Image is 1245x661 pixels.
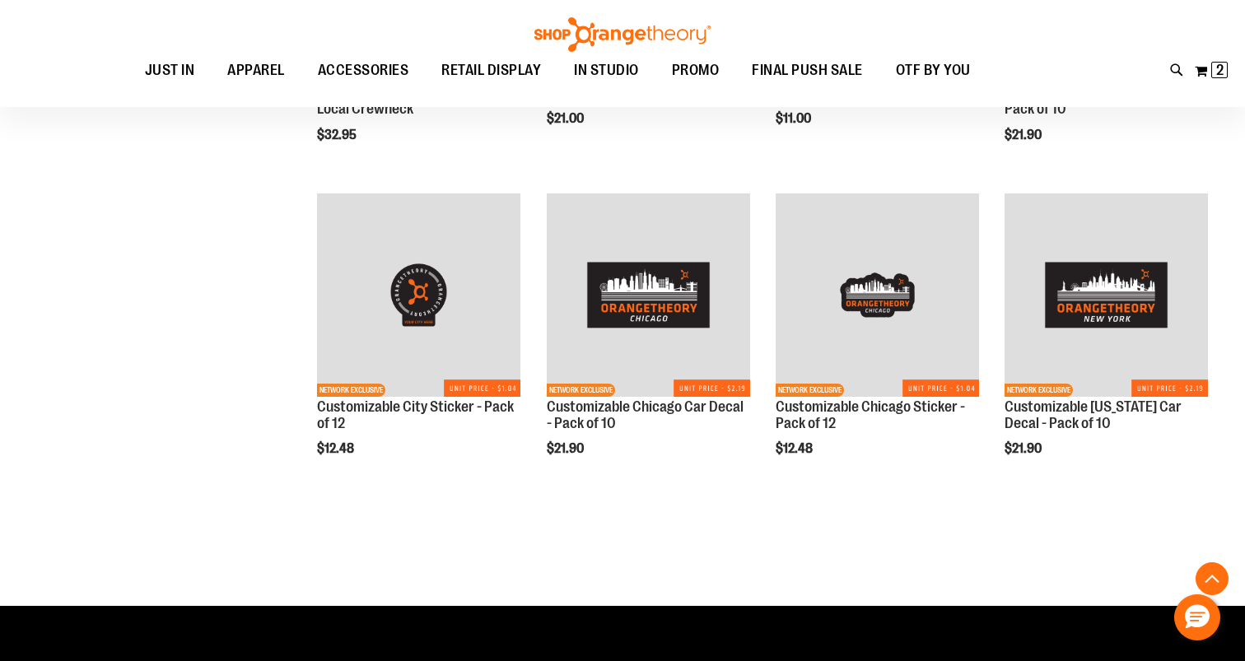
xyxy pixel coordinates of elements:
[1005,193,1208,397] img: Product image for Customizable New York Car Decal - 10 PK
[1005,84,1184,117] a: Customizable City Car Decal - Pack of 10
[547,441,586,456] span: $21.90
[539,185,758,499] div: product
[776,441,815,456] span: $12.48
[776,193,979,397] img: Product image for Customizable Chicago Sticker - 12 PK
[1005,384,1073,397] span: NETWORK EXCLUSIVE
[128,52,212,90] a: JUST IN
[1005,441,1044,456] span: $21.90
[227,52,285,89] span: APPAREL
[752,52,863,89] span: FINAL PUSH SALE
[547,111,586,126] span: $21.00
[996,185,1216,499] div: product
[1196,562,1229,595] button: Back To Top
[767,185,987,499] div: product
[655,52,736,90] a: PROMO
[301,52,426,90] a: ACCESSORIES
[317,441,357,456] span: $12.48
[317,193,520,397] img: Product image for Customizable City Sticker - 12 PK
[317,84,513,117] a: Unisex City Customizable Sweat Local Crewneck
[317,128,359,142] span: $32.95
[317,384,385,397] span: NETWORK EXCLUSIVE
[776,193,979,399] a: Product image for Customizable Chicago Sticker - 12 PKNETWORK EXCLUSIVE
[532,17,713,52] img: Shop Orangetheory
[425,52,557,89] a: RETAIL DISPLAY
[1216,62,1224,78] span: 2
[672,52,720,89] span: PROMO
[317,193,520,399] a: Product image for Customizable City Sticker - 12 PKNETWORK EXCLUSIVE
[879,52,987,90] a: OTF BY YOU
[776,398,965,431] a: Customizable Chicago Sticker - Pack of 12
[1005,128,1044,142] span: $21.90
[574,52,639,89] span: IN STUDIO
[1174,594,1220,640] button: Hello, have a question? Let’s chat.
[547,193,750,399] a: Product image for Customizable Chicago Car Decal - 10 PKNETWORK EXCLUSIVE
[735,52,879,90] a: FINAL PUSH SALE
[547,193,750,397] img: Product image for Customizable Chicago Car Decal - 10 PK
[309,185,529,499] div: product
[318,52,409,89] span: ACCESSORIES
[547,384,615,397] span: NETWORK EXCLUSIVE
[317,398,514,431] a: Customizable City Sticker - Pack of 12
[1005,193,1208,399] a: Product image for Customizable New York Car Decal - 10 PKNETWORK EXCLUSIVE
[776,111,814,126] span: $11.00
[441,52,541,89] span: RETAIL DISPLAY
[145,52,195,89] span: JUST IN
[896,52,971,89] span: OTF BY YOU
[211,52,301,90] a: APPAREL
[1005,398,1182,431] a: Customizable [US_STATE] Car Decal - Pack of 10
[557,52,655,90] a: IN STUDIO
[776,384,844,397] span: NETWORK EXCLUSIVE
[547,398,744,431] a: Customizable Chicago Car Decal - Pack of 10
